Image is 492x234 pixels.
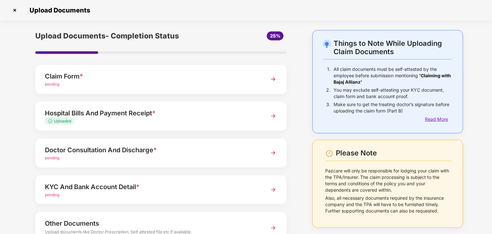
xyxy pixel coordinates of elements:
[267,73,279,85] img: svg+xml;base64,PHN2ZyBpZD0iTmV4dCIgeG1sbnM9Imh0dHA6Ly93d3cudzMub3JnLzIwMDAvc3ZnIiB3aWR0aD0iMzYiIG...
[10,5,20,15] img: svg+xml;base64,PHN2ZyBpZD0iQ3Jvc3MtMzJ4MzIiIHhtbG5zPSJodHRwOi8vd3d3LnczLm9yZy8yMDAwL3N2ZyIgd2lkdG...
[326,101,330,114] p: 3.
[54,119,71,123] span: Uploaded
[336,149,452,157] div: Please Note
[334,66,452,85] p: All claim documents must be self-attested by the employee before submission mentioning
[327,66,330,85] p: 1.
[45,155,59,160] span: pending
[45,82,59,87] span: pending
[35,30,203,42] div: Upload Documents- Completion Status
[334,39,452,56] div: Things to Note While Uploading Claim Documents
[45,71,258,81] div: Claim Form
[326,168,452,193] p: Pazcare will only be responsible for lodging your claim with the TPA/Insurer. The claim processin...
[334,101,452,114] p: Make sure to get the treating doctor’s signature before uploading the claim form (Part B)
[267,184,279,196] img: svg+xml;base64,PHN2ZyBpZD0iTmV4dCIgeG1sbnM9Imh0dHA6Ly93d3cudzMub3JnLzIwMDAvc3ZnIiB3aWR0aD0iMzYiIG...
[425,116,452,123] div: Read More
[267,222,279,234] img: svg+xml;base64,PHN2ZyBpZD0iTmV4dCIgeG1sbnM9Imh0dHA6Ly93d3cudzMub3JnLzIwMDAvc3ZnIiB3aWR0aD0iMzYiIG...
[45,192,59,197] span: pending
[267,147,279,159] img: svg+xml;base64,PHN2ZyBpZD0iTmV4dCIgeG1sbnM9Imh0dHA6Ly93d3cudzMub3JnLzIwMDAvc3ZnIiB3aWR0aD0iMzYiIG...
[270,33,280,38] span: 25%
[326,150,333,157] img: svg+xml;base64,PHN2ZyBpZD0iV2FybmluZ18tXzI0eDI0IiBkYXRhLW5hbWU9Ildhcm5pbmcgLSAyNHgyNCIgeG1sbnM9Im...
[326,87,330,100] p: 2.
[323,40,331,48] img: svg+xml;base64,PHN2ZyB4bWxucz0iaHR0cDovL3d3dy53My5vcmcvMjAwMC9zdmciIHdpZHRoPSIyNC4wOTMiIGhlaWdodD...
[334,87,452,100] p: You may exclude self-attesting your KYC document, claim form and bank account proof.
[45,218,258,229] div: Other Documents
[45,182,258,192] div: KYC And Bank Account Detail
[48,119,54,123] img: svg+xml;base64,PHN2ZyB4bWxucz0iaHR0cDovL3d3dy53My5vcmcvMjAwMC9zdmciIHdpZHRoPSIxMy4zMzMiIGhlaWdodD...
[267,110,279,122] img: svg+xml;base64,PHN2ZyBpZD0iTmV4dCIgeG1sbnM9Imh0dHA6Ly93d3cudzMub3JnLzIwMDAvc3ZnIiB3aWR0aD0iMzYiIG...
[23,6,93,14] span: Upload Documents
[45,108,258,118] div: Hospital Bills And Payment Receipt
[45,145,258,155] div: Doctor Consultation And Discharge
[326,195,452,214] p: Also, all necessary documents required by the insurance company and the TPA will have to be furni...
